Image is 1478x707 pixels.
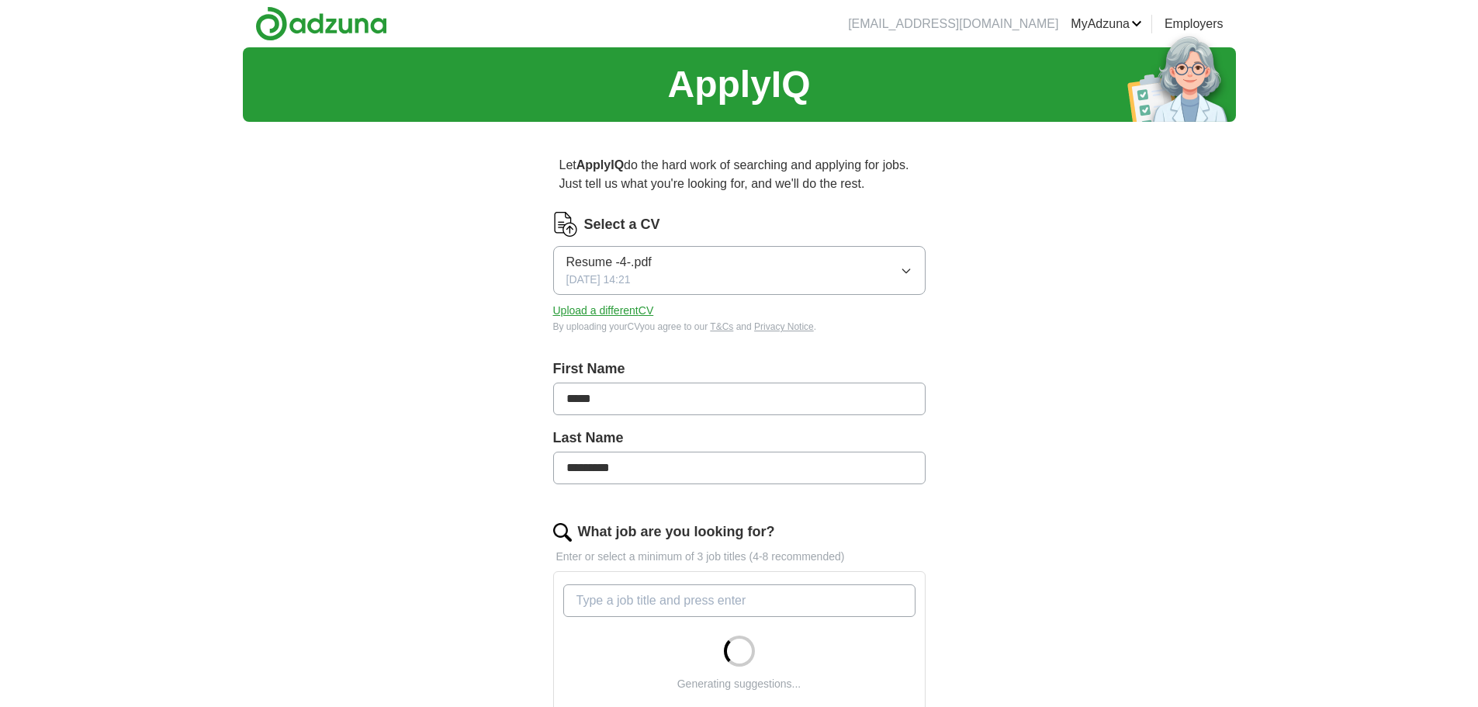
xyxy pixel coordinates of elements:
label: First Name [553,359,926,379]
div: By uploading your CV you agree to our and . [553,320,926,334]
span: Resume -4-.pdf [566,253,652,272]
img: search.png [553,523,572,542]
h1: ApplyIQ [667,57,810,113]
img: CV Icon [553,212,578,237]
input: Type a job title and press enter [563,584,916,617]
button: Resume -4-.pdf[DATE] 14:21 [553,246,926,295]
strong: ApplyIQ [576,158,624,172]
button: Upload a differentCV [553,303,654,319]
span: [DATE] 14:21 [566,272,631,288]
label: Select a CV [584,214,660,235]
label: Last Name [553,428,926,449]
a: Privacy Notice [754,321,814,332]
p: Enter or select a minimum of 3 job titles (4-8 recommended) [553,549,926,565]
li: [EMAIL_ADDRESS][DOMAIN_NAME] [848,15,1058,33]
img: Adzuna logo [255,6,387,41]
a: MyAdzuna [1071,15,1142,33]
a: Employers [1165,15,1224,33]
a: T&Cs [710,321,733,332]
p: Let do the hard work of searching and applying for jobs. Just tell us what you're looking for, an... [553,150,926,199]
label: What job are you looking for? [578,522,775,542]
div: Generating suggestions... [677,676,801,692]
